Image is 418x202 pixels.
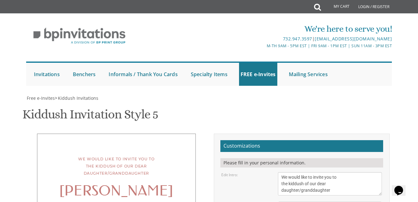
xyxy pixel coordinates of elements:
div: We would like to invite you to the kiddush of our dear daughter/granddaughter [50,156,183,177]
a: Kiddush Invitations [57,95,98,101]
div: M-Th 9am - 5pm EST | Fri 9am - 1pm EST | Sun 11am - 3pm EST [148,43,392,49]
div: Please fill in your personal information. [220,158,383,168]
h1: Kiddush Invitation Style 5 [22,108,158,126]
span: Free e-Invites [27,95,55,101]
textarea: We would like to invite you to the kiddush of our dear daughter/granddaughter [278,172,382,195]
a: Invitations [32,63,61,86]
a: Benchers [71,63,97,86]
a: My Cart [320,1,354,13]
h2: Customizations [220,140,383,152]
span: > [55,95,98,101]
iframe: chat widget [392,177,412,196]
div: We're here to serve you! [148,23,392,35]
div: [PERSON_NAME] [50,188,183,195]
a: Specialty Items [189,63,229,86]
img: BP Invitation Loft [26,23,133,49]
div: | [148,35,392,43]
a: Free e-Invites [26,95,55,101]
a: Mailing Services [287,63,329,86]
a: Informals / Thank You Cards [107,63,179,86]
a: FREE e-Invites [239,63,277,86]
a: 732.947.3597 [283,36,312,42]
label: Edit Intro: [221,172,238,177]
span: Kiddush Invitations [58,95,98,101]
a: [EMAIL_ADDRESS][DOMAIN_NAME] [315,36,392,42]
